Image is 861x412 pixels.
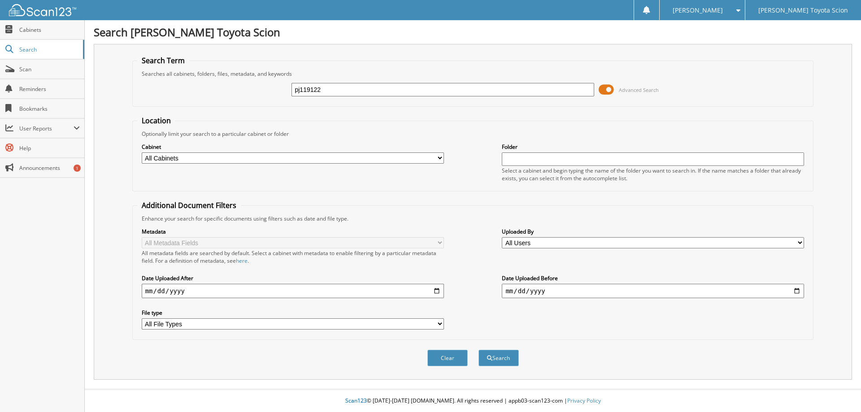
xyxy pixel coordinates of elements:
legend: Additional Document Filters [137,200,241,210]
label: Date Uploaded Before [502,274,804,282]
a: Privacy Policy [567,397,601,404]
div: Select a cabinet and begin typing the name of the folder you want to search in. If the name match... [502,167,804,182]
label: Uploaded By [502,228,804,235]
label: Folder [502,143,804,151]
legend: Search Term [137,56,189,65]
div: Optionally limit your search to a particular cabinet or folder [137,130,809,138]
label: Cabinet [142,143,444,151]
span: Reminders [19,85,80,93]
span: [PERSON_NAME] Toyota Scion [758,8,848,13]
img: scan123-logo-white.svg [9,4,76,16]
span: Advanced Search [619,87,659,93]
span: [PERSON_NAME] [673,8,723,13]
div: 1 [74,165,81,172]
button: Clear [427,350,468,366]
span: User Reports [19,125,74,132]
span: Announcements [19,164,80,172]
a: here [236,257,248,265]
div: Enhance your search for specific documents using filters such as date and file type. [137,215,809,222]
label: Date Uploaded After [142,274,444,282]
button: Search [478,350,519,366]
h1: Search [PERSON_NAME] Toyota Scion [94,25,852,39]
span: Scan123 [345,397,367,404]
span: Bookmarks [19,105,80,113]
span: Scan [19,65,80,73]
div: © [DATE]-[DATE] [DOMAIN_NAME]. All rights reserved | appb03-scan123-com | [85,390,861,412]
input: start [142,284,444,298]
legend: Location [137,116,175,126]
label: File type [142,309,444,317]
label: Metadata [142,228,444,235]
div: Searches all cabinets, folders, files, metadata, and keywords [137,70,809,78]
input: end [502,284,804,298]
div: All metadata fields are searched by default. Select a cabinet with metadata to enable filtering b... [142,249,444,265]
span: Help [19,144,80,152]
span: Search [19,46,78,53]
span: Cabinets [19,26,80,34]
